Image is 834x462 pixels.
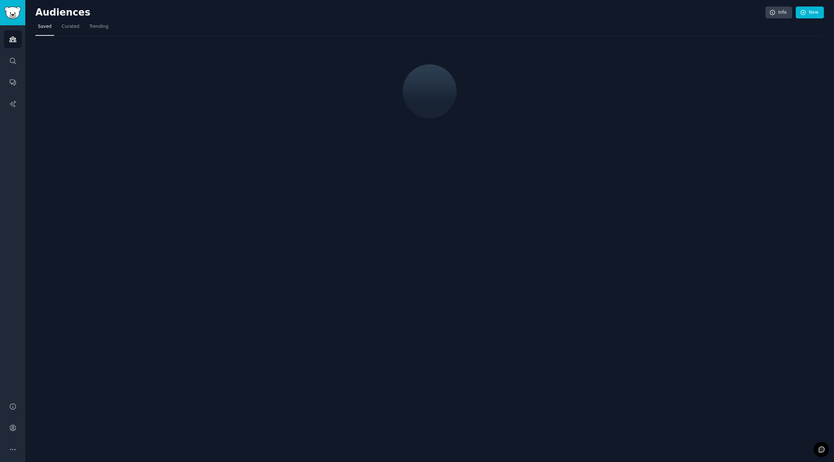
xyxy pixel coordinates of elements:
a: Saved [35,21,54,36]
img: GummySearch logo [4,7,21,19]
a: Info [765,7,792,19]
span: Saved [38,23,52,30]
a: New [796,7,824,19]
span: Curated [62,23,79,30]
span: Trending [90,23,108,30]
a: Curated [59,21,82,36]
a: Trending [87,21,111,36]
h2: Audiences [35,7,765,18]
